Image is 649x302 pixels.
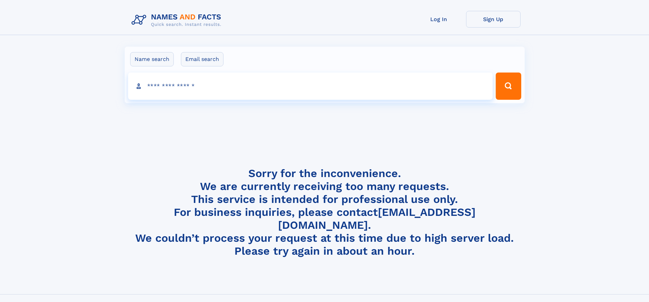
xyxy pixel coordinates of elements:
[466,11,521,28] a: Sign Up
[128,73,493,100] input: search input
[181,52,223,66] label: Email search
[130,52,174,66] label: Name search
[412,11,466,28] a: Log In
[278,206,476,232] a: [EMAIL_ADDRESS][DOMAIN_NAME]
[129,11,227,29] img: Logo Names and Facts
[129,167,521,258] h4: Sorry for the inconvenience. We are currently receiving too many requests. This service is intend...
[496,73,521,100] button: Search Button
